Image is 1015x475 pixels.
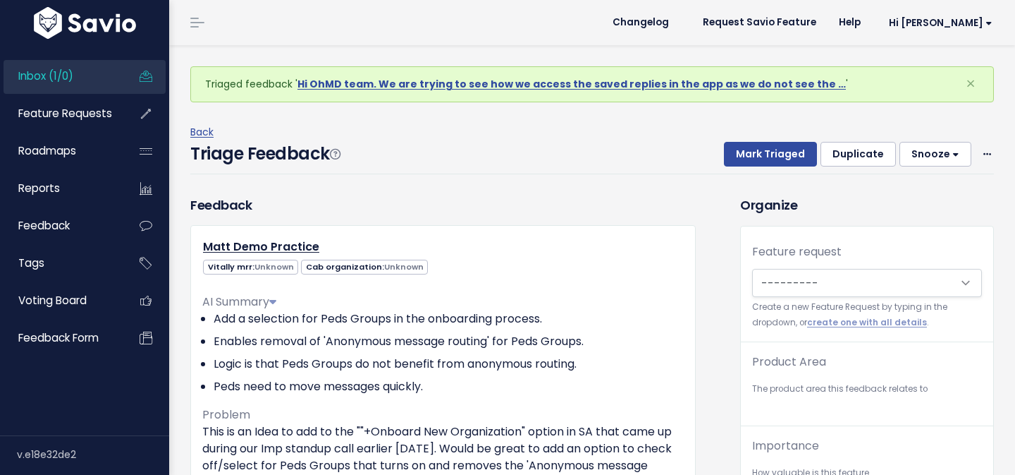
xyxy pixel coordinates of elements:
h3: Organize [740,196,994,215]
label: Importance [752,438,819,455]
span: Changelog [613,18,669,28]
a: Help [828,12,872,33]
a: Voting Board [4,284,117,317]
button: Mark Triaged [724,142,817,167]
a: Inbox (1/0) [4,60,117,92]
label: Feature request [752,243,842,260]
li: Logic is that Peds Groups do not benefit from anonymous routing. [214,356,684,373]
a: Hi [PERSON_NAME] [872,12,1004,34]
span: Hi [PERSON_NAME] [889,18,992,28]
a: Feedback form [4,322,117,354]
h3: Feedback [190,196,252,215]
a: Reports [4,172,117,205]
span: Tags [18,255,44,270]
a: Request Savio Feature [691,12,828,33]
div: v.e18e32de2 [17,436,169,473]
span: Feedback form [18,330,99,345]
span: Unknown [254,261,294,272]
a: Roadmaps [4,135,117,167]
a: Feedback [4,210,117,242]
span: Vitally mrr: [203,260,298,275]
img: logo-white.9d6f32f41409.svg [30,7,140,39]
a: Hi OhMD team. We are trying to see how we access the saved replies in the app as we do not see the … [297,77,846,91]
a: Feature Requests [4,97,117,130]
h4: Triage Feedback [190,141,340,167]
li: Peds need to move messages quickly. [214,378,684,395]
span: Voting Board [18,293,87,308]
span: Feedback [18,218,70,233]
span: AI Summary [202,294,276,310]
span: Cab organization: [301,260,428,275]
span: Roadmaps [18,143,76,158]
a: create one with all details [807,317,927,328]
span: Unknown [384,261,424,272]
li: Add a selection for Peds Groups in the onboarding process. [214,311,684,327]
button: Close [952,67,990,101]
span: Inbox (1/0) [18,68,73,83]
span: Problem [202,407,250,423]
small: Create a new Feature Request by typing in the dropdown, or . [752,300,982,330]
a: Back [190,125,214,139]
span: Feature Requests [18,106,112,121]
a: Tags [4,247,117,279]
div: Triaged feedback ' ' [190,66,994,102]
small: The product area this feedback relates to [752,382,982,397]
label: Product Area [752,354,826,371]
button: Snooze [899,142,971,167]
span: Reports [18,181,60,196]
button: Duplicate [820,142,896,167]
li: Enables removal of 'Anonymous message routing' for Peds Groups. [214,333,684,350]
a: Matt Demo Practice [203,239,319,255]
span: × [966,72,976,95]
